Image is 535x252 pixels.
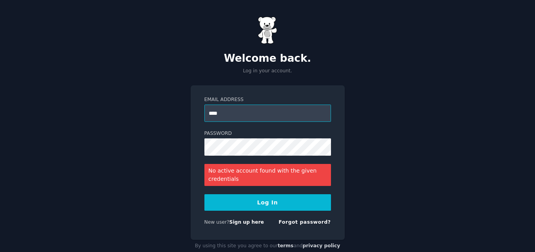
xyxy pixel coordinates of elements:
button: Log In [204,194,331,211]
a: Forgot password? [279,219,331,225]
a: terms [278,243,293,248]
p: Log in your account. [191,68,345,75]
label: Email Address [204,96,331,103]
a: Sign up here [229,219,264,225]
h2: Welcome back. [191,52,345,65]
div: No active account found with the given credentials [204,164,331,186]
img: Gummy Bear [258,17,278,44]
label: Password [204,130,331,137]
a: privacy policy [303,243,340,248]
span: New user? [204,219,230,225]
